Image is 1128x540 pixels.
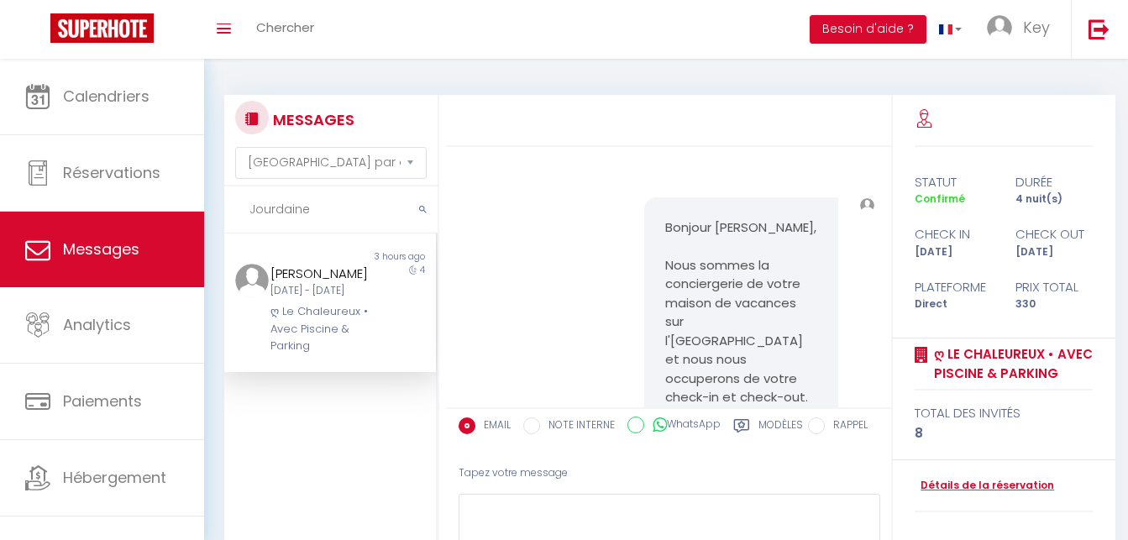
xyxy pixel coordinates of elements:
[987,15,1012,40] img: ...
[1004,296,1104,312] div: 330
[1004,191,1104,207] div: 4 nuit(s)
[915,423,1093,443] div: 8
[63,467,166,488] span: Hébergement
[1004,172,1104,192] div: durée
[63,86,150,107] span: Calendriers
[270,283,372,299] div: [DATE] - [DATE]
[644,417,721,435] label: WhatsApp
[63,162,160,183] span: Réservations
[270,303,372,354] div: ღ Le Chaleureux • Avec Piscine & Parking
[235,264,269,297] img: ...
[915,191,965,206] span: Confirmé
[420,264,425,276] span: 4
[270,264,372,284] div: [PERSON_NAME]
[269,101,354,139] h3: MESSAGES
[904,172,1004,192] div: statut
[63,391,142,412] span: Paiements
[904,277,1004,297] div: Plateforme
[330,250,436,264] div: 3 hours ago
[540,417,615,436] label: NOTE INTERNE
[63,239,139,260] span: Messages
[1004,244,1104,260] div: [DATE]
[256,18,314,36] span: Chercher
[825,417,868,436] label: RAPPEL
[50,13,154,43] img: Super Booking
[758,417,803,438] label: Modèles
[459,453,880,494] div: Tapez votre message
[1004,224,1104,244] div: check out
[475,417,511,436] label: EMAIL
[1004,277,1104,297] div: Prix total
[1089,18,1110,39] img: logout
[63,314,131,335] span: Analytics
[904,244,1004,260] div: [DATE]
[860,198,874,212] img: ...
[810,15,926,44] button: Besoin d'aide ?
[928,344,1093,384] a: ღ Le Chaleureux • Avec Piscine & Parking
[224,186,438,233] input: Rechercher un mot clé
[915,478,1054,494] a: Détails de la réservation
[904,296,1004,312] div: Direct
[904,224,1004,244] div: check in
[915,403,1093,423] div: total des invités
[1023,17,1050,38] span: Key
